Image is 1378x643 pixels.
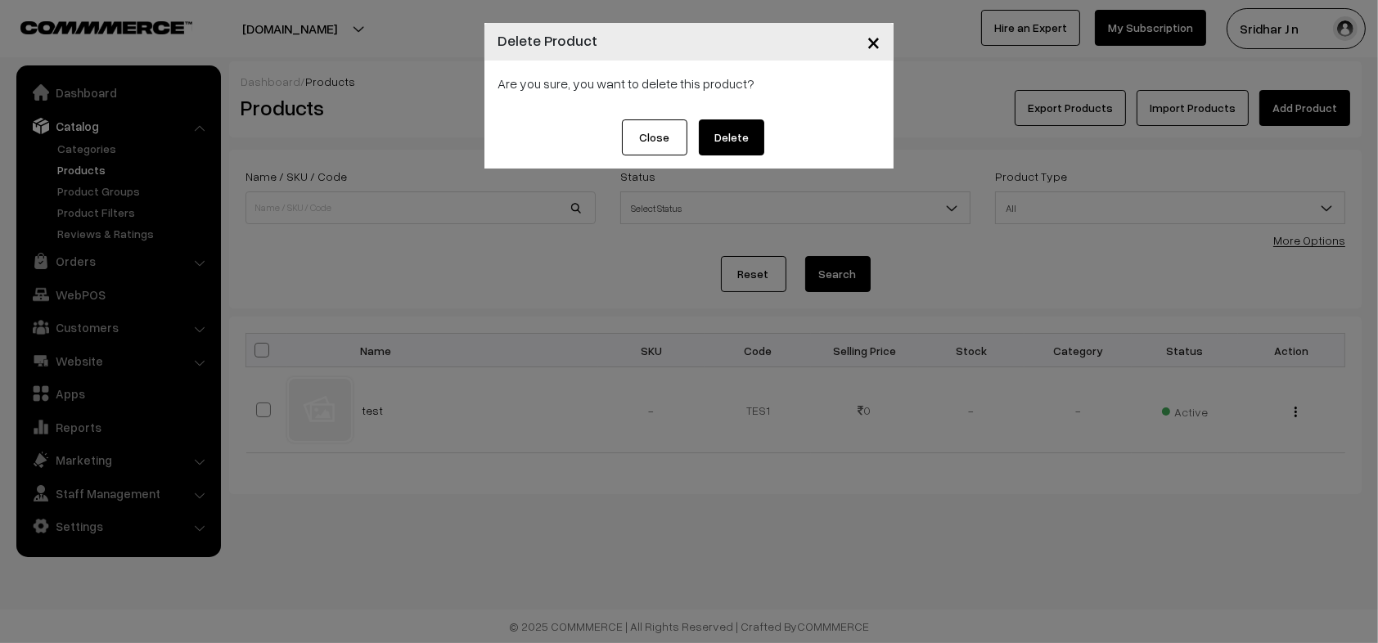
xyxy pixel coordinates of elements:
button: Close [853,16,894,67]
span: × [867,26,880,56]
button: Close [622,119,687,155]
p: Are you sure, you want to delete this product? [498,74,880,93]
h4: Delete Product [498,29,597,52]
button: Delete [699,119,764,155]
